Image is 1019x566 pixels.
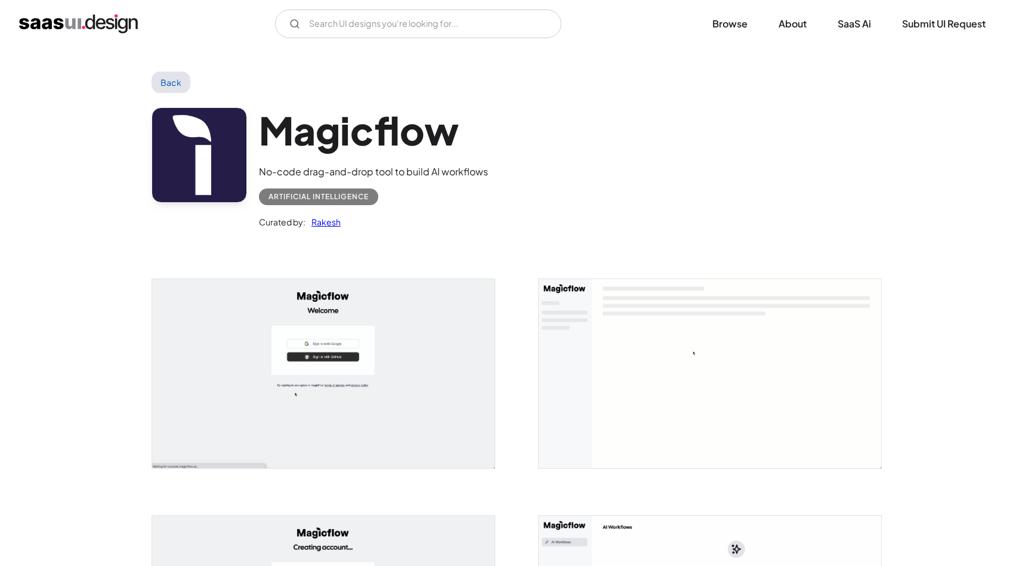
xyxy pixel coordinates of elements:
div: Artificial Intelligence [268,190,369,204]
a: SaaS Ai [823,11,885,37]
a: Rakesh [305,215,341,229]
input: Search UI designs you're looking for... [275,10,561,38]
a: Browse [698,11,762,37]
a: open lightbox [539,279,881,468]
form: Email Form [275,10,561,38]
h1: Magicflow [259,107,488,153]
div: No-code drag-and-drop tool to build AI workflows [259,165,488,179]
a: About [764,11,821,37]
img: 641ef534ce09cd3b1f3a11f6_Magicflow%20-%20Loading%20Screen.png [539,279,881,468]
a: Submit UI Request [888,11,1000,37]
div: Curated by: [259,215,305,229]
a: Back [152,72,190,93]
a: open lightbox [152,279,495,468]
a: home [19,14,138,33]
img: 641ef534927bd5d0160a6718_Magicflow%20-%20Welcome%20Sign%20in.png [152,279,495,468]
